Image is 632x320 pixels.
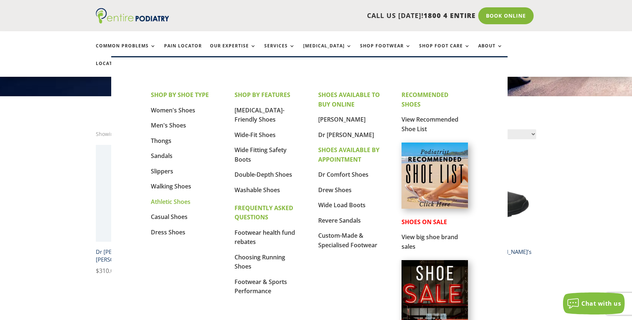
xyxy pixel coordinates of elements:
a: Wide Fitting Safety Boots [235,146,287,163]
img: logo (1) [96,8,169,24]
a: Pain Locator [164,43,202,59]
strong: RECOMMENDED SHOES [402,91,448,108]
a: Athletic Shoes [151,198,190,206]
strong: SHOP BY FEATURES [235,91,290,99]
a: Common Problems [96,43,156,59]
img: podiatrist-recommended-shoe-list-australia-entire-podiatry [402,143,468,209]
a: Shop Foot Care [419,43,470,59]
strong: SHOES AVAILABLE BY APPOINTMENT [318,146,379,163]
a: Footwear & Sports Performance [235,278,287,295]
strong: FREQUENTLY ASKED QUESTIONS [235,204,293,222]
h2: Dr [PERSON_NAME] – [PERSON_NAME] Men’s Athletic Shoe [96,245,193,266]
a: Drew Shoes [318,186,352,194]
span: $ [96,267,99,275]
bdi: 310.00 [96,267,117,275]
p: Showing all 9 results [96,129,147,139]
a: [PERSON_NAME] [318,115,366,123]
a: Casual Shoes [151,213,188,221]
a: Wide Load Boots [318,201,366,209]
a: Revere Sandals [318,216,361,224]
a: Men's Shoes [151,121,186,129]
p: CALL US [DATE]! [197,11,476,21]
a: Services [264,43,295,59]
a: View Recommended Shoe List [402,115,458,133]
a: [MEDICAL_DATA] [303,43,352,59]
a: jack dr comfort blue mens casual athletic shoe entire podiatryDr [PERSON_NAME] – [PERSON_NAME] Me... [96,145,193,276]
a: Dr [PERSON_NAME] [318,131,374,139]
a: About [478,43,503,59]
a: Footwear health fund rebates [235,229,295,246]
a: Dress Shoes [151,228,185,236]
a: Podiatrist Recommended Shoe List Australia [402,203,468,210]
a: Locations [96,61,132,77]
a: View big shoe brand sales [402,233,458,251]
a: [MEDICAL_DATA]-Friendly Shoes [235,106,284,124]
a: Thongs [151,137,171,145]
a: Dr Comfort Shoes [318,170,368,179]
a: Choosing Running Shoes [235,253,285,271]
a: Sandals [151,152,172,160]
span: 1800 4 ENTIRE [424,11,476,20]
a: Shop Footwear [360,43,411,59]
a: Washable Shoes [235,186,280,194]
a: Women's Shoes [151,106,195,114]
a: Slippers [151,167,173,175]
strong: SHOP BY SHOE TYPE [151,91,209,99]
strong: SHOES ON SALE [402,218,447,226]
strong: SHOES AVAILABLE TO BUY ONLINE [318,91,380,108]
a: Wide-Fit Shoes [235,131,276,139]
a: Custom-Made & Specialised Footwear [318,231,377,249]
a: Our Expertise [210,43,256,59]
span: Chat with us [581,299,621,308]
img: jack dr comfort blue mens casual athletic shoe entire podiatry [96,145,193,242]
a: Book Online [478,7,534,24]
a: Walking Shoes [151,182,191,190]
a: Double-Depth Shoes [235,170,292,179]
a: Entire Podiatry [96,18,169,25]
button: Chat with us [563,292,625,314]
